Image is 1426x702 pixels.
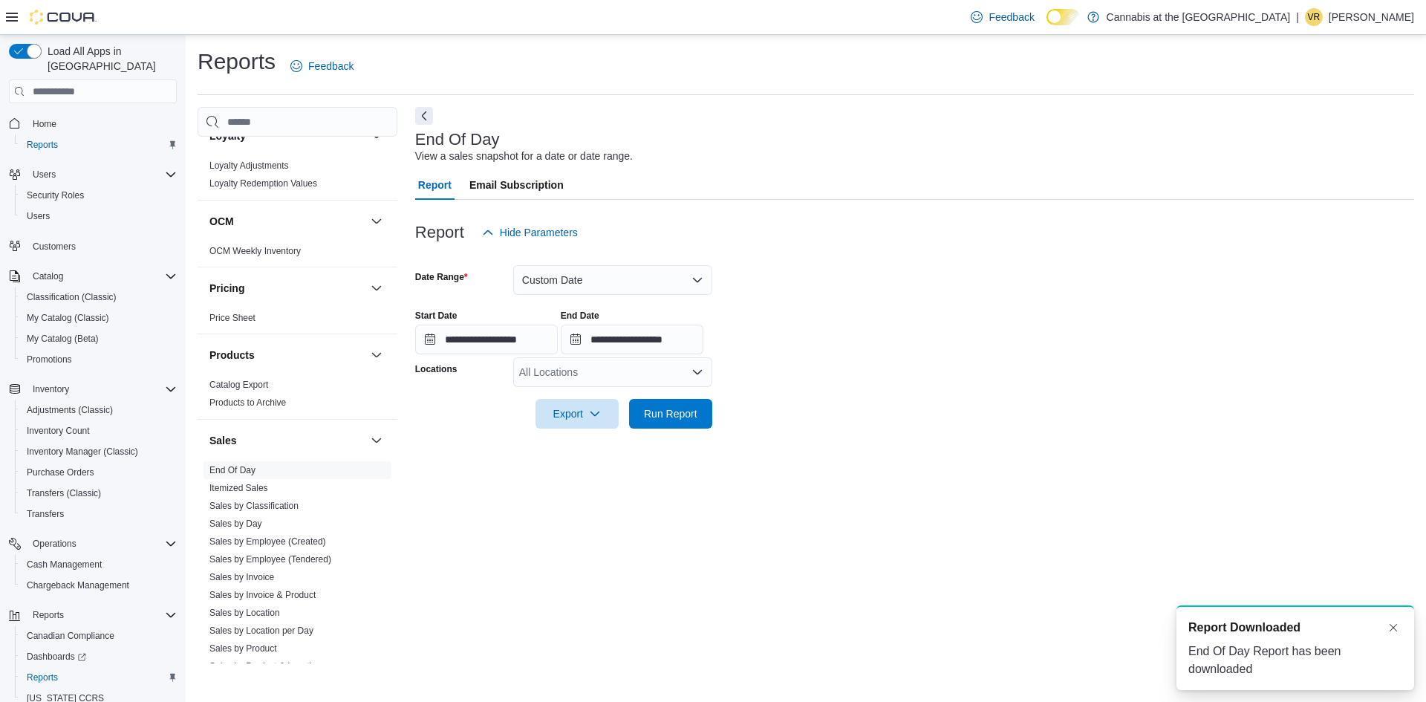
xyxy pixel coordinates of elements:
[198,242,397,267] div: OCM
[209,519,262,529] a: Sales by Day
[209,348,255,363] h3: Products
[629,399,712,429] button: Run Report
[368,212,385,230] button: OCM
[415,131,500,149] h3: End Of Day
[3,164,183,185] button: Users
[691,366,703,378] button: Open list of options
[27,291,117,303] span: Classification (Classic)
[1046,9,1080,25] input: Dark Mode
[965,2,1040,32] a: Feedback
[27,166,62,183] button: Users
[27,115,62,133] a: Home
[1107,8,1291,26] p: Cannabis at the [GEOGRAPHIC_DATA]
[21,422,96,440] a: Inventory Count
[27,238,82,256] a: Customers
[27,380,75,398] button: Inventory
[15,185,183,206] button: Security Roles
[209,281,244,296] h3: Pricing
[15,483,183,504] button: Transfers (Classic)
[989,10,1034,25] span: Feedback
[27,606,177,624] span: Reports
[21,136,177,154] span: Reports
[209,312,255,324] span: Price Sheet
[33,383,69,395] span: Inventory
[209,589,316,601] span: Sales by Invoice & Product
[27,535,177,553] span: Operations
[209,160,289,171] a: Loyalty Adjustments
[561,325,703,354] input: Press the down key to open a popover containing a calendar.
[1329,8,1414,26] p: [PERSON_NAME]
[209,245,301,257] span: OCM Weekly Inventory
[368,346,385,364] button: Products
[415,310,458,322] label: Start Date
[15,349,183,370] button: Promotions
[198,157,397,200] div: Loyalty
[27,380,177,398] span: Inventory
[30,10,97,25] img: Cova
[15,420,183,441] button: Inventory Count
[209,572,274,582] a: Sales by Invoice
[209,590,316,600] a: Sales by Invoice & Product
[209,281,365,296] button: Pricing
[21,505,177,523] span: Transfers
[209,482,268,494] span: Itemized Sales
[21,443,144,461] a: Inventory Manager (Classic)
[15,504,183,524] button: Transfers
[21,351,177,368] span: Promotions
[21,351,78,368] a: Promotions
[3,112,183,134] button: Home
[21,443,177,461] span: Inventory Manager (Classic)
[544,399,610,429] span: Export
[1188,619,1300,637] span: Report Downloaded
[27,559,102,571] span: Cash Management
[415,224,464,241] h3: Report
[15,308,183,328] button: My Catalog (Classic)
[209,348,365,363] button: Products
[209,608,280,618] a: Sales by Location
[21,288,177,306] span: Classification (Classic)
[561,310,599,322] label: End Date
[209,660,322,672] span: Sales by Product & Location
[21,556,177,573] span: Cash Management
[27,535,82,553] button: Operations
[3,605,183,625] button: Reports
[27,267,69,285] button: Catalog
[209,500,299,512] span: Sales by Classification
[15,287,183,308] button: Classification (Classic)
[27,237,177,256] span: Customers
[21,309,115,327] a: My Catalog (Classic)
[15,206,183,227] button: Users
[21,207,56,225] a: Users
[27,210,50,222] span: Users
[415,149,633,164] div: View a sales snapshot for a date or date range.
[15,554,183,575] button: Cash Management
[27,672,58,683] span: Reports
[21,309,177,327] span: My Catalog (Classic)
[209,661,322,672] a: Sales by Product & Location
[3,235,183,257] button: Customers
[42,44,177,74] span: Load All Apps in [GEOGRAPHIC_DATA]
[27,606,70,624] button: Reports
[33,609,64,621] span: Reports
[209,178,317,189] a: Loyalty Redemption Values
[21,186,90,204] a: Security Roles
[209,553,331,565] span: Sales by Employee (Tendered)
[21,401,119,419] a: Adjustments (Classic)
[27,508,64,520] span: Transfers
[21,505,70,523] a: Transfers
[209,536,326,547] a: Sales by Employee (Created)
[209,554,331,565] a: Sales by Employee (Tendered)
[209,397,286,408] a: Products to Archive
[418,170,452,200] span: Report
[209,433,365,448] button: Sales
[21,648,177,666] span: Dashboards
[209,397,286,409] span: Products to Archive
[284,51,359,81] a: Feedback
[3,533,183,554] button: Operations
[33,538,76,550] span: Operations
[15,667,183,688] button: Reports
[368,432,385,449] button: Sales
[198,309,397,334] div: Pricing
[209,433,237,448] h3: Sales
